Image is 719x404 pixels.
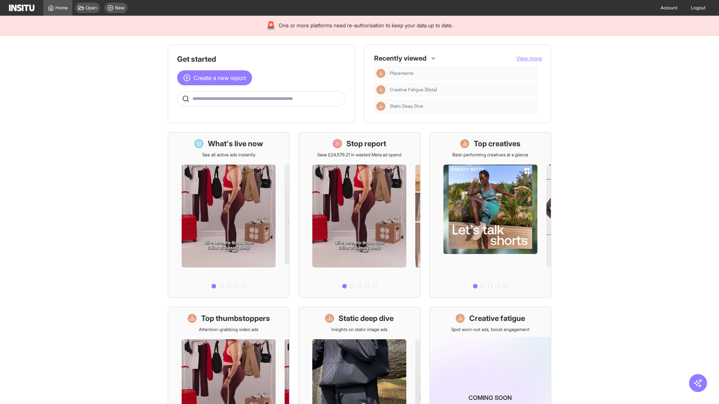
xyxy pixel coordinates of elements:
h1: Top creatives [474,138,521,149]
div: Insights [376,69,385,78]
img: Logo [9,4,34,11]
p: Insights on static image ads [331,327,388,333]
p: See all active ads instantly [202,152,255,158]
button: Create a new report [177,70,252,85]
span: Creative Fatigue [Beta] [390,87,437,93]
span: View more [516,55,542,61]
p: Best-performing creatives at a glance [452,152,528,158]
h1: Top thumbstoppers [201,313,270,324]
span: Placements [390,70,536,76]
p: Save £24,579.21 in wasted Meta ad spend [317,152,401,158]
h1: What's live now [208,138,263,149]
h1: Get started [177,54,346,64]
span: Home [55,5,68,11]
div: 🚨 [266,20,276,31]
span: New [115,5,124,11]
div: Insights [376,102,385,111]
span: Create a new report [194,73,246,82]
span: One or more platforms need re-authorisation to keep your data up to date. [279,22,453,29]
span: Static Deep Dive [390,103,536,109]
a: Stop reportSave £24,579.21 in wasted Meta ad spend [298,132,420,298]
a: What's live nowSee all active ads instantly [168,132,289,298]
span: Static Deep Dive [390,103,423,109]
h1: Static deep dive [339,313,394,324]
button: View more [516,55,542,62]
span: Open [86,5,97,11]
a: Top creativesBest-performing creatives at a glance [430,132,551,298]
div: Insights [376,85,385,94]
h1: Stop report [346,138,386,149]
span: Creative Fatigue [Beta] [390,87,536,93]
p: Attention-grabbing video ads [199,327,258,333]
span: Placements [390,70,413,76]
